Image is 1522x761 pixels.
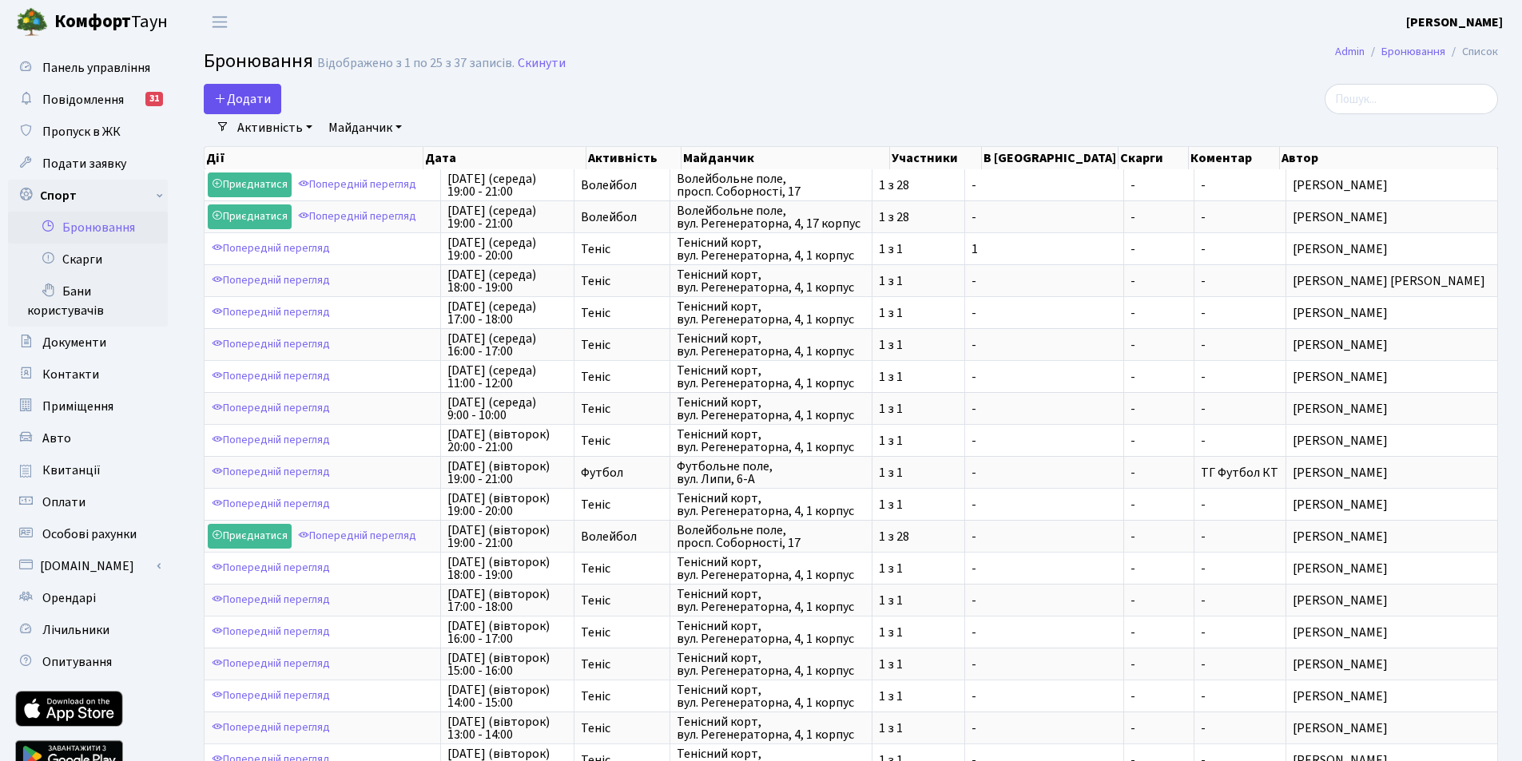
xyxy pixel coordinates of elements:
[677,300,865,326] span: Тенісний корт, вул. Регенераторна, 4, 1 корпус
[200,9,240,35] button: Переключити навігацію
[447,684,566,709] span: [DATE] (вівторок) 14:00 - 15:00
[204,84,281,114] button: Додати
[8,116,168,148] a: Пропуск в ЖК
[972,275,1117,287] span: -
[518,56,566,71] a: Скинути
[42,462,101,479] span: Квитанції
[581,594,663,607] span: Теніс
[8,582,168,614] a: Орендарі
[1293,275,1491,287] span: [PERSON_NAME] [PERSON_NAME]
[972,722,1117,735] span: -
[208,172,292,197] a: Приєднатися
[42,366,99,383] span: Контакти
[1201,304,1206,322] span: -
[42,589,96,607] span: Орендарі
[1201,528,1206,545] span: -
[294,204,420,229] a: Попередній перегляд
[1406,13,1503,32] a: [PERSON_NAME]
[581,211,663,224] span: Волейбол
[1293,371,1491,383] span: [PERSON_NAME]
[447,556,566,581] span: [DATE] (вівторок) 18:00 - 19:00
[208,652,334,676] a: Попередній перегляд
[677,332,865,358] span: Тенісний корт, вул. Регенераторна, 4, 1 корпус
[42,493,85,511] span: Оплати
[581,466,663,479] span: Футбол
[677,204,865,230] span: Волейбольне поле, вул. Регенераторна, 4, 17 корпус
[8,212,168,244] a: Бронювання
[16,6,48,38] img: logo.png
[879,466,958,479] span: 1 з 1
[447,364,566,390] span: [DATE] (середа) 11:00 - 12:00
[447,524,566,549] span: [DATE] (вівторок) 19:00 - 21:00
[581,179,663,192] span: Волейбол
[972,530,1117,543] span: -
[879,594,958,607] span: 1 з 1
[1201,624,1206,641] span: -
[8,614,168,646] a: Лічильники
[423,147,586,169] th: Дата
[879,658,958,671] span: 1 з 1
[972,243,1117,256] span: 1
[1131,498,1187,511] span: -
[42,525,137,543] span: Особові рахунки
[581,402,663,415] span: Теніс
[972,626,1117,639] span: -
[1293,562,1491,575] span: [PERSON_NAME]
[208,236,334,261] a: Попередній перегляд
[8,359,168,390] a: Контакти
[8,275,168,327] a: Бани користувачів
[447,204,566,230] span: [DATE] (середа) 19:00 - 21:00
[972,307,1117,319] span: -
[294,172,420,197] a: Попередній перегляд
[208,300,334,325] a: Попередній перегляд
[1131,339,1187,351] span: -
[581,498,663,511] span: Теніс
[42,334,106,351] span: Документи
[8,84,168,116] a: Повідомлення31
[42,621,109,639] span: Лічильники
[1293,211,1491,224] span: [PERSON_NAME]
[1293,466,1491,479] span: [PERSON_NAME]
[581,339,663,351] span: Теніс
[208,364,334,389] a: Попередній перегляд
[677,620,865,645] span: Тенісний корт, вул. Регенераторна, 4, 1 корпус
[1131,275,1187,287] span: -
[1293,658,1491,671] span: [PERSON_NAME]
[1201,272,1206,290] span: -
[42,398,113,415] span: Приміщення
[208,620,334,644] a: Попередній перегляд
[972,658,1117,671] span: -
[1201,656,1206,673] span: -
[1293,243,1491,256] span: [PERSON_NAME]
[581,722,663,735] span: Теніс
[447,460,566,486] span: [DATE] (вівторок) 19:00 - 21:00
[972,690,1117,703] span: -
[1293,690,1491,703] span: [PERSON_NAME]
[1189,147,1280,169] th: Коментар
[54,9,168,36] span: Таун
[581,243,663,256] span: Теніс
[447,652,566,677] span: [DATE] (вівторок) 15:00 - 16:00
[208,460,334,485] a: Попередній перегляд
[1293,498,1491,511] span: [PERSON_NAME]
[1131,243,1187,256] span: -
[879,243,958,256] span: 1 з 1
[1131,307,1187,319] span: -
[205,147,423,169] th: Дії
[1131,434,1187,447] span: -
[1131,562,1187,575] span: -
[1406,14,1503,31] b: [PERSON_NAME]
[879,371,958,383] span: 1 з 1
[1119,147,1189,169] th: Скарги
[879,211,958,224] span: 1 з 28
[447,236,566,262] span: [DATE] (середа) 19:00 - 20:00
[1201,560,1206,577] span: -
[1293,626,1491,639] span: [PERSON_NAME]
[682,147,889,169] th: Майданчик
[982,147,1119,169] th: В [GEOGRAPHIC_DATA]
[1381,43,1445,60] a: Бронювання
[677,684,865,709] span: Тенісний корт, вул. Регенераторна, 4, 1 корпус
[1131,179,1187,192] span: -
[677,715,865,741] span: Тенісний корт, вул. Регенераторна, 4, 1 корпус
[1131,626,1187,639] span: -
